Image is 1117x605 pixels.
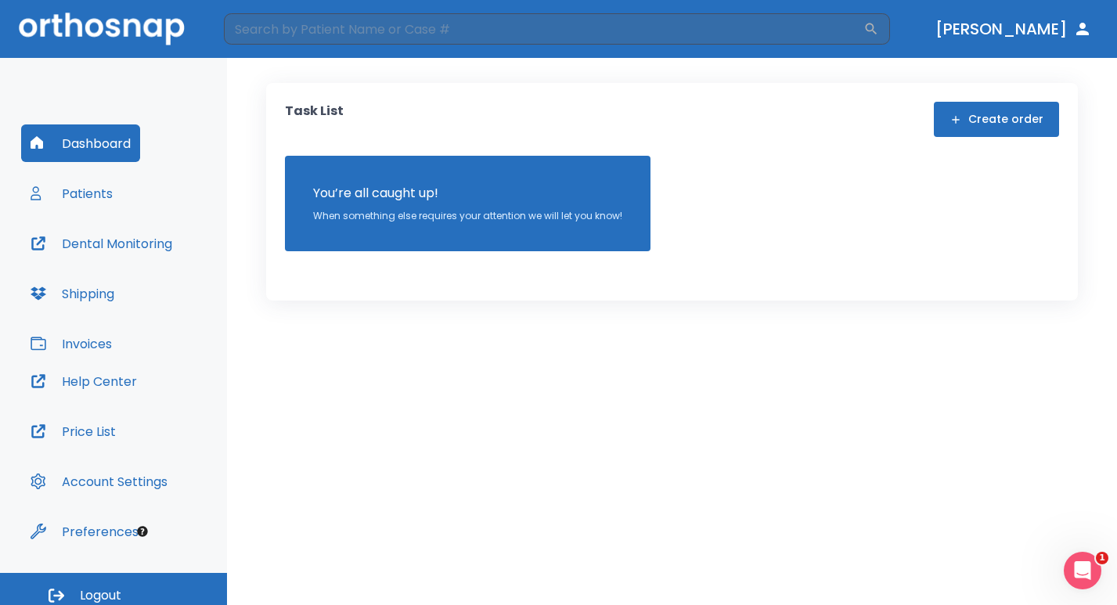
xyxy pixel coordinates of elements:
[1064,552,1101,589] iframe: Intercom live chat
[135,524,150,538] div: Tooltip anchor
[929,15,1098,43] button: [PERSON_NAME]
[21,362,146,400] button: Help Center
[21,175,122,212] button: Patients
[285,102,344,137] p: Task List
[313,209,622,223] p: When something else requires your attention we will let you know!
[1096,552,1108,564] span: 1
[21,124,140,162] button: Dashboard
[21,412,125,450] button: Price List
[80,587,121,604] span: Logout
[21,325,121,362] button: Invoices
[21,463,177,500] button: Account Settings
[934,102,1059,137] button: Create order
[21,225,182,262] button: Dental Monitoring
[224,13,863,45] input: Search by Patient Name or Case #
[21,275,124,312] button: Shipping
[313,184,622,203] p: You’re all caught up!
[21,513,148,550] button: Preferences
[19,13,185,45] img: Orthosnap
